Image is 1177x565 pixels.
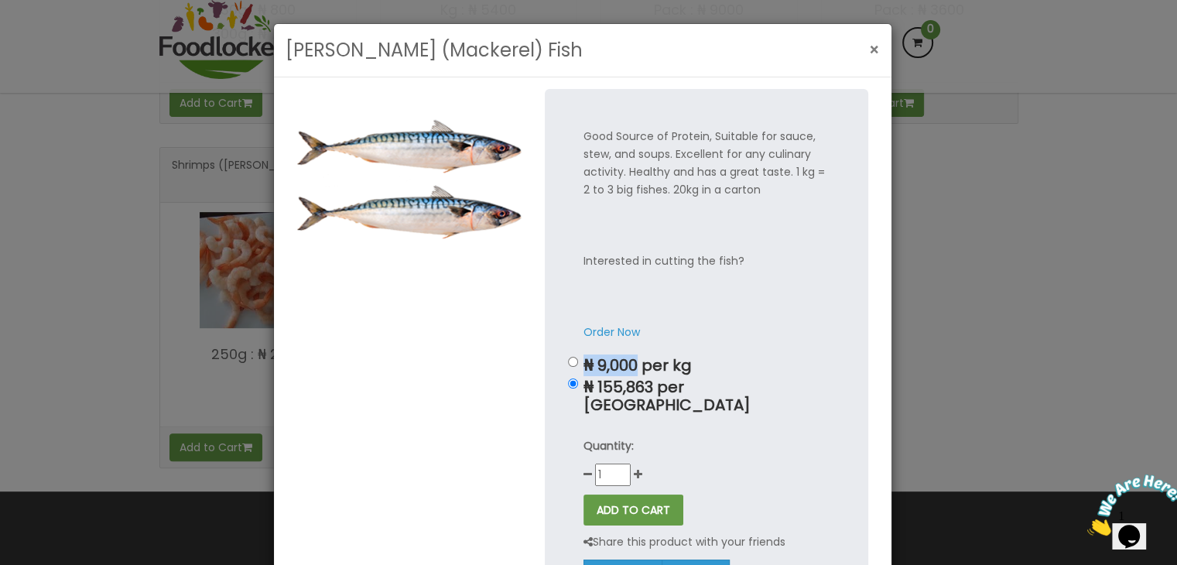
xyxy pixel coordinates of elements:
[583,495,683,526] button: ADD TO CART
[583,533,785,551] p: Share this product with your friends
[286,36,583,65] h3: [PERSON_NAME] (Mackerel) Fish
[6,6,102,67] img: Chat attention grabber
[869,39,880,61] span: ×
[583,438,634,454] strong: Quantity:
[583,128,830,341] p: Good Source of Protein, Suitable for sauce, stew, and soups. Excellent for any culinary activity....
[568,378,578,389] input: ₦ 155,863 per [GEOGRAPHIC_DATA]
[6,6,12,19] span: 1
[297,89,522,281] img: Titus (Mackerel) Fish
[1081,468,1177,542] iframe: chat widget
[861,34,888,66] button: Close
[583,357,830,375] p: ₦ 9,000 per kg
[583,324,640,340] a: Order Now
[568,357,578,367] input: ₦ 9,000 per kg
[583,378,830,414] p: ₦ 155,863 per [GEOGRAPHIC_DATA]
